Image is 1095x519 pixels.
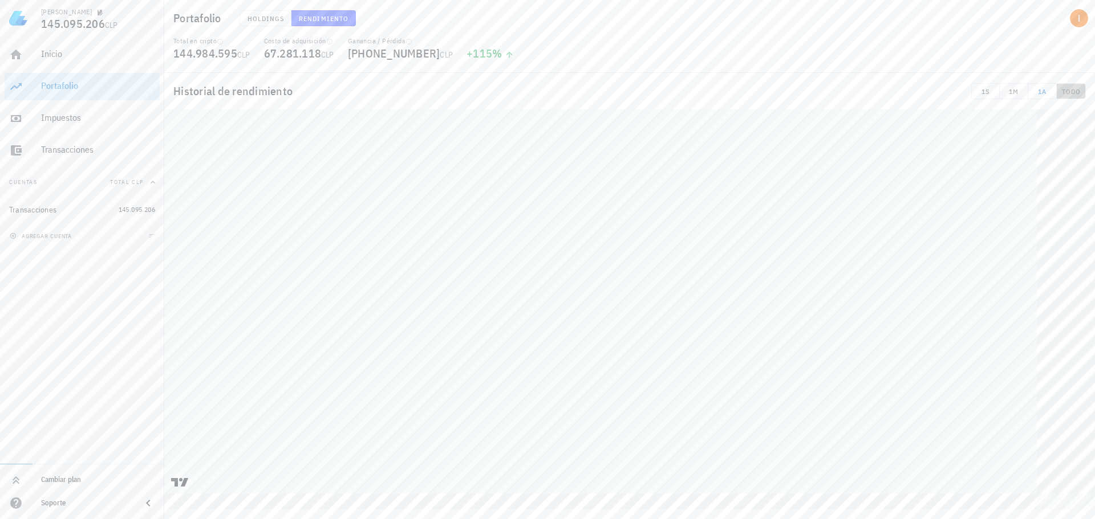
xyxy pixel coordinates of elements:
span: 1S [976,87,995,96]
img: LedgiFi [9,9,27,27]
div: Soporte [41,498,132,508]
button: TODO [1057,83,1086,99]
span: CLP [440,50,453,60]
div: Transacciones [9,205,56,215]
div: Impuestos [41,112,155,123]
span: 144.984.595 [173,46,237,61]
span: 1M [1004,87,1023,96]
div: +115 [467,48,514,59]
span: Holdings [247,14,285,23]
div: Transacciones [41,144,155,155]
span: CLP [237,50,250,60]
div: [PERSON_NAME] [41,7,92,17]
a: Transacciones 145.095.206 [5,196,160,223]
button: 1M [1000,83,1028,99]
button: CuentasTotal CLP [5,169,160,196]
a: Portafolio [5,73,160,100]
span: agregar cuenta [12,232,72,240]
a: Inicio [5,41,160,68]
span: 67.281.118 [264,46,322,61]
span: Total CLP [110,178,144,186]
a: Transacciones [5,137,160,164]
span: CLP [105,20,118,30]
h1: Portafolio [173,9,226,27]
button: Rendimiento [291,10,356,26]
button: agregar cuenta [7,230,77,242]
div: Ganancia / Pérdida [348,36,453,46]
div: Cambiar plan [41,475,155,484]
div: avatar [1070,9,1088,27]
span: % [492,46,502,61]
span: 145.095.206 [41,16,105,31]
a: Impuestos [5,105,160,132]
span: Rendimiento [298,14,348,23]
span: 1A [1033,87,1052,96]
span: 145.095.206 [119,205,155,214]
div: Total en cripto [173,36,250,46]
div: Historial de rendimiento [164,73,1095,109]
button: Holdings [240,10,292,26]
button: 1A [1028,83,1057,99]
div: Inicio [41,48,155,59]
span: TODO [1061,87,1081,96]
button: 1S [971,83,1000,99]
div: Costo de adquisición [264,36,334,46]
div: Portafolio [41,80,155,91]
span: CLP [321,50,334,60]
a: Charting by TradingView [170,477,190,488]
span: [PHONE_NUMBER] [348,46,440,61]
